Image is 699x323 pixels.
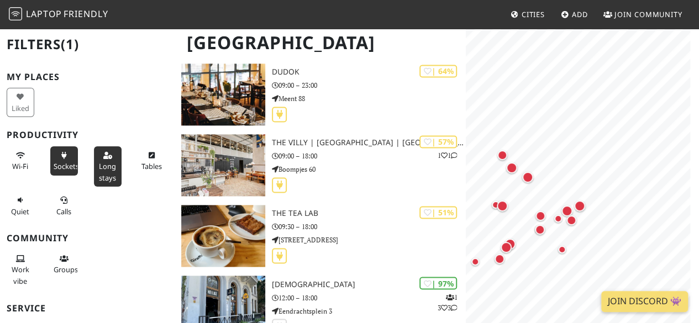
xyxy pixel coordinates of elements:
[614,9,682,19] span: Join Community
[50,250,78,279] button: Groups
[175,63,466,125] a: Dudok | 64% Dudok 09:00 – 23:00 Meent 88
[175,205,466,267] a: The Tea Lab | 51% The Tea Lab 09:30 – 18:00 [STREET_ADDRESS]
[419,135,457,148] div: | 57%
[574,200,596,223] div: Map marker
[272,292,466,303] p: 12:00 – 18:00
[504,239,527,261] div: Map marker
[522,172,544,194] div: Map marker
[94,146,122,187] button: Long stays
[12,161,28,171] span: Stable Wi-Fi
[535,211,558,233] div: Map marker
[497,200,519,223] div: Map marker
[99,161,116,182] span: Long stays
[11,206,29,216] span: Quiet
[181,134,265,196] img: The Villy | Rotterdam | Terraced Tower
[7,146,34,176] button: Wi-Fi
[572,9,588,19] span: Add
[497,150,519,172] div: Map marker
[272,138,466,147] h3: The Villy | [GEOGRAPHIC_DATA] | [GEOGRAPHIC_DATA]
[12,264,29,285] span: People working
[554,215,576,237] div: Map marker
[61,35,79,53] span: (1)
[272,279,466,289] h3: [DEMOGRAPHIC_DATA]
[7,250,34,290] button: Work vibe
[56,206,71,216] span: Video/audio calls
[501,242,523,264] div: Map marker
[506,162,528,184] div: Map marker
[495,254,517,276] div: Map marker
[7,72,168,82] h3: My Places
[181,63,265,125] img: Dudok
[601,291,688,312] a: Join Discord 👾
[561,205,584,227] div: Map marker
[492,201,514,223] div: Map marker
[272,235,466,245] p: [STREET_ADDRESS]
[471,258,493,280] div: Map marker
[54,264,78,274] span: Group tables
[7,28,168,61] h2: Filters
[178,28,464,58] h1: [GEOGRAPHIC_DATA]
[437,292,457,313] p: 1 3 3
[522,9,545,19] span: Cities
[272,67,466,77] h3: Dudok
[272,93,466,104] p: Meent 88
[419,206,457,219] div: | 51%
[138,146,165,176] button: Tables
[506,4,549,24] a: Cities
[54,161,79,171] span: Power sockets
[556,4,592,24] a: Add
[50,191,78,220] button: Calls
[599,4,687,24] a: Join Community
[64,8,108,20] span: Friendly
[272,221,466,232] p: 09:30 – 18:00
[9,7,22,20] img: LaptopFriendly
[419,277,457,289] div: | 97%
[141,161,161,171] span: Work-friendly tables
[272,164,466,174] p: Boompjes 60
[7,303,168,314] h3: Service
[558,246,580,268] div: Map marker
[181,205,265,267] img: The Tea Lab
[566,215,588,237] div: Map marker
[272,305,466,316] p: Eendrachtsplein 3
[26,8,62,20] span: Laptop
[7,233,168,243] h3: Community
[7,130,168,140] h3: Productivity
[9,5,108,24] a: LaptopFriendly LaptopFriendly
[7,191,34,220] button: Quiet
[50,146,78,176] button: Sockets
[272,151,466,161] p: 09:00 – 18:00
[272,80,466,91] p: 09:00 – 23:00
[175,134,466,196] a: The Villy | Rotterdam | Terraced Tower | 57% 11 The Villy | [GEOGRAPHIC_DATA] | [GEOGRAPHIC_DATA]...
[272,209,466,218] h3: The Tea Lab
[437,150,457,161] p: 1 1
[535,225,557,247] div: Map marker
